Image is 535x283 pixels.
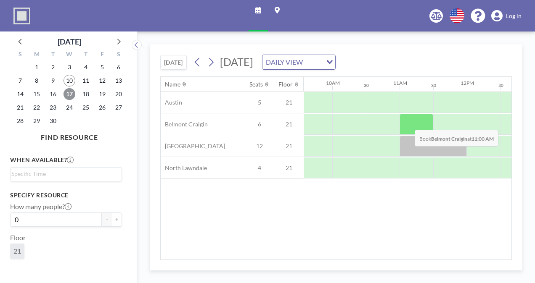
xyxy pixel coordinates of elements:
span: Wednesday, September 3, 2025 [64,61,75,73]
span: Wednesday, September 17, 2025 [64,88,75,100]
span: Tuesday, September 16, 2025 [47,88,59,100]
div: Search for option [262,55,335,69]
span: Thursday, September 25, 2025 [80,102,92,113]
span: Saturday, September 13, 2025 [113,75,124,86]
span: Friday, September 12, 2025 [96,75,108,86]
div: Name [165,81,180,88]
div: 10AM [326,80,340,86]
span: Book at [415,130,498,147]
button: [DATE] [160,55,187,70]
span: Sunday, September 14, 2025 [14,88,26,100]
span: Monday, September 1, 2025 [31,61,42,73]
input: Search for option [11,169,117,178]
span: Tuesday, September 2, 2025 [47,61,59,73]
div: F [94,50,110,60]
span: Friday, September 19, 2025 [96,88,108,100]
span: 4 [245,164,274,172]
span: Sunday, September 7, 2025 [14,75,26,86]
span: Monday, September 8, 2025 [31,75,42,86]
button: - [102,212,112,227]
div: M [29,50,45,60]
div: [DATE] [58,36,81,47]
div: 30 [431,83,436,88]
span: Monday, September 29, 2025 [31,115,42,127]
label: Floor [10,233,26,242]
input: Search for option [305,57,321,68]
span: [DATE] [220,55,253,68]
span: Friday, September 26, 2025 [96,102,108,113]
div: Seats [249,81,263,88]
div: W [61,50,78,60]
b: 11:00 AM [471,136,494,142]
div: 30 [498,83,503,88]
span: 12 [245,142,274,150]
span: Saturday, September 20, 2025 [113,88,124,100]
span: DAILY VIEW [264,57,305,68]
span: Thursday, September 11, 2025 [80,75,92,86]
span: 21 [274,99,304,106]
span: Log in [506,12,522,20]
div: T [77,50,94,60]
span: Thursday, September 4, 2025 [80,61,92,73]
h3: Specify resource [10,191,122,199]
span: Wednesday, September 10, 2025 [64,75,75,86]
span: 21 [274,142,304,150]
span: 21 [274,121,304,128]
span: Saturday, September 27, 2025 [113,102,124,113]
span: Sunday, September 21, 2025 [14,102,26,113]
label: How many people? [10,202,72,211]
span: Sunday, September 28, 2025 [14,115,26,127]
img: organization-logo [13,8,30,24]
b: Belmont Craigin [431,136,467,142]
span: 5 [245,99,274,106]
span: 21 [274,164,304,172]
span: 6 [245,121,274,128]
button: + [112,212,122,227]
div: 11AM [393,80,407,86]
div: Search for option [11,168,122,180]
div: Floor [278,81,293,88]
div: 12PM [461,80,474,86]
span: Monday, September 15, 2025 [31,88,42,100]
span: Austin [161,99,182,106]
div: T [45,50,61,60]
span: [GEOGRAPHIC_DATA] [161,142,225,150]
span: Tuesday, September 30, 2025 [47,115,59,127]
span: Tuesday, September 9, 2025 [47,75,59,86]
span: Thursday, September 18, 2025 [80,88,92,100]
span: Tuesday, September 23, 2025 [47,102,59,113]
span: Friday, September 5, 2025 [96,61,108,73]
span: North Lawndale [161,164,207,172]
span: Monday, September 22, 2025 [31,102,42,113]
span: Wednesday, September 24, 2025 [64,102,75,113]
div: S [110,50,127,60]
label: Type [10,265,24,274]
div: 30 [364,83,369,88]
div: S [12,50,29,60]
h4: FIND RESOURCE [10,130,129,141]
span: Saturday, September 6, 2025 [113,61,124,73]
span: 21 [13,247,21,255]
span: Belmont Craigin [161,121,208,128]
a: Log in [491,10,522,22]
